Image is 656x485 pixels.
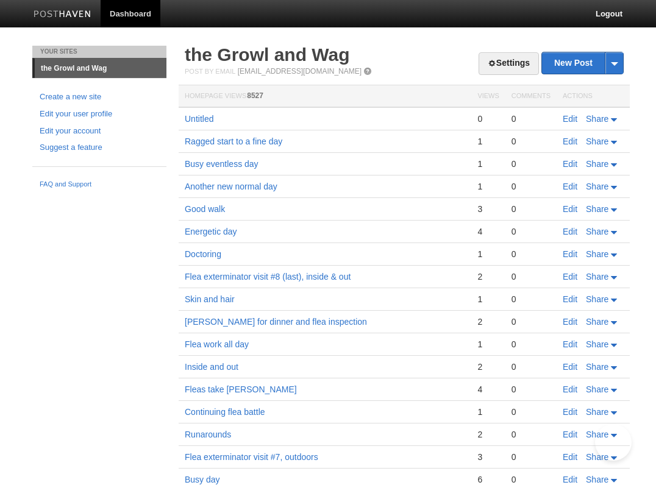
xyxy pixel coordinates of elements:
[477,316,499,327] div: 2
[512,226,551,237] div: 0
[512,339,551,350] div: 0
[512,181,551,192] div: 0
[586,182,608,191] span: Share
[586,407,608,417] span: Share
[477,474,499,485] div: 6
[586,136,608,146] span: Share
[471,85,505,108] th: Views
[563,204,577,214] a: Edit
[557,85,630,108] th: Actions
[586,430,608,439] span: Share
[40,125,159,138] a: Edit your account
[563,272,577,281] a: Edit
[563,452,577,462] a: Edit
[477,384,499,395] div: 4
[586,317,608,327] span: Share
[512,361,551,372] div: 0
[247,91,263,100] span: 8527
[185,227,237,236] a: Energetic day
[563,159,577,169] a: Edit
[563,294,577,304] a: Edit
[238,67,362,76] a: [EMAIL_ADDRESS][DOMAIN_NAME]
[477,429,499,440] div: 2
[179,85,471,108] th: Homepage Views
[477,271,499,282] div: 2
[185,249,221,259] a: Doctoring
[563,182,577,191] a: Edit
[512,204,551,214] div: 0
[563,384,577,394] a: Edit
[586,159,608,169] span: Share
[477,339,499,350] div: 1
[586,339,608,349] span: Share
[586,249,608,259] span: Share
[477,136,499,147] div: 1
[185,294,235,304] a: Skin and hair
[512,113,551,124] div: 0
[563,475,577,484] a: Edit
[185,430,231,439] a: Runarounds
[185,159,258,169] a: Busy eventless day
[185,114,213,124] a: Untitled
[542,52,623,74] a: New Post
[185,44,350,65] a: the Growl and Wag
[586,384,608,394] span: Share
[32,46,166,58] li: Your Sites
[185,384,297,394] a: Fleas take [PERSON_NAME]
[563,249,577,259] a: Edit
[479,52,539,75] a: Settings
[563,339,577,349] a: Edit
[512,451,551,462] div: 0
[512,474,551,485] div: 0
[586,294,608,304] span: Share
[477,451,499,462] div: 3
[586,475,608,484] span: Share
[185,182,277,191] a: Another new normal day
[512,406,551,417] div: 0
[40,141,159,154] a: Suggest a feature
[586,272,608,281] span: Share
[563,227,577,236] a: Edit
[477,406,499,417] div: 1
[512,384,551,395] div: 0
[477,226,499,237] div: 4
[586,114,608,124] span: Share
[185,68,235,75] span: Post by Email
[477,294,499,305] div: 1
[185,204,225,214] a: Good walk
[512,316,551,327] div: 0
[512,294,551,305] div: 0
[512,249,551,260] div: 0
[40,179,159,190] a: FAQ and Support
[477,158,499,169] div: 1
[512,271,551,282] div: 0
[477,181,499,192] div: 1
[563,317,577,327] a: Edit
[563,407,577,417] a: Edit
[586,452,608,462] span: Share
[505,85,557,108] th: Comments
[185,339,249,349] a: Flea work all day
[563,114,577,124] a: Edit
[34,10,91,19] img: Posthaven-bar
[40,91,159,104] a: Create a new site
[477,361,499,372] div: 2
[185,407,265,417] a: Continuing flea battle
[586,362,608,372] span: Share
[185,362,238,372] a: Inside and out
[563,136,577,146] a: Edit
[586,204,608,214] span: Share
[40,108,159,121] a: Edit your user profile
[586,227,608,236] span: Share
[185,317,367,327] a: [PERSON_NAME] for dinner and flea inspection
[185,272,351,281] a: Flea exterminator visit #8 (last), inside & out
[595,424,632,461] iframe: Help Scout Beacon - Open
[185,475,220,484] a: Busy day
[477,204,499,214] div: 3
[477,113,499,124] div: 0
[477,249,499,260] div: 1
[185,136,282,146] a: Ragged start to a fine day
[185,452,318,462] a: Flea exterminator visit #7, outdoors
[35,58,166,78] a: the Growl and Wag
[563,362,577,372] a: Edit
